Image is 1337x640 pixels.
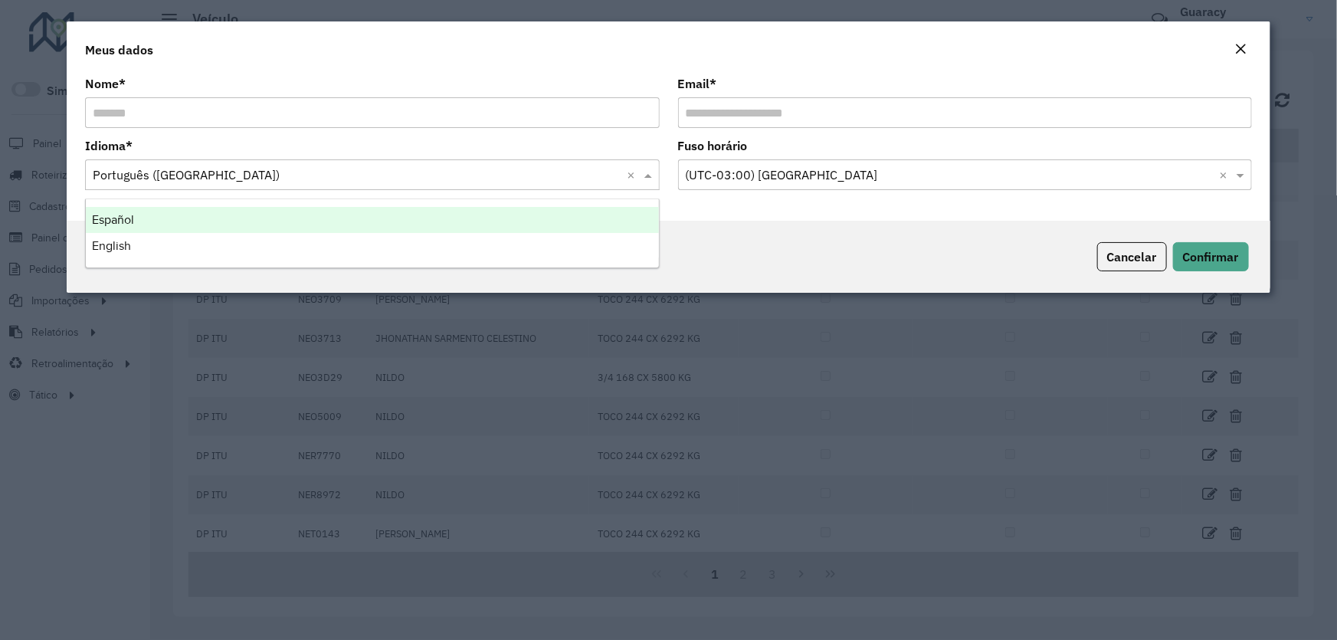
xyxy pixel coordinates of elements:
label: Fuso horário [678,136,748,155]
ng-dropdown-panel: Options list [85,199,659,268]
button: Confirmar [1173,242,1249,271]
span: Clear all [1220,166,1233,184]
span: Cancelar [1107,249,1157,264]
label: Idioma [85,136,133,155]
span: Clear all [628,166,641,184]
h4: Meus dados [85,41,153,59]
label: Email [678,74,717,93]
span: Español [92,213,134,226]
label: Nome [85,74,126,93]
span: English [92,239,131,252]
span: Confirmar [1183,249,1239,264]
button: Cancelar [1097,242,1167,271]
em: Fechar [1235,43,1247,55]
button: Close [1230,40,1252,60]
